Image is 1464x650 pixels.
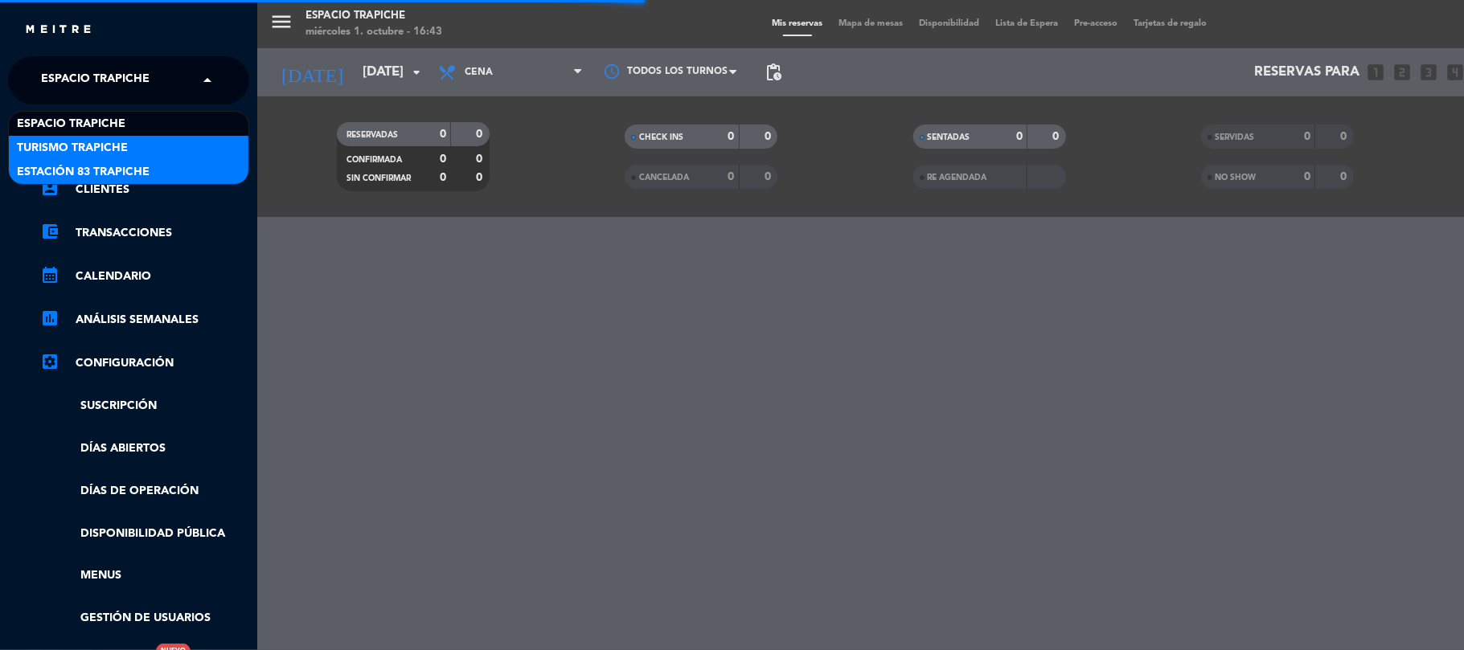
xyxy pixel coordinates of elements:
[40,310,249,329] a: ANÁLISIS SEMANALES
[40,439,249,458] a: Días abiertos
[40,609,249,628] a: Gestión de usuarios
[17,115,125,133] span: Espacio Trapiche
[40,525,249,543] a: Disponibilidad pública
[40,309,59,328] i: assessment
[40,222,59,241] i: account_balance_wallet
[17,163,150,182] span: Estación 83 Trapiche
[41,63,150,97] span: Espacio Trapiche
[40,223,249,243] a: Transacciones
[40,397,249,415] a: Suscripción
[17,139,128,157] span: Turismo Trapiche
[24,24,92,36] img: MEITRE
[40,566,249,585] a: Menus
[40,352,59,371] i: settings_applications
[40,180,249,199] a: Clientes
[40,265,59,284] i: calendar_month
[40,267,249,286] a: Calendario
[40,354,249,373] a: Configuración
[40,482,249,501] a: Días de Operación
[40,178,59,198] i: account_box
